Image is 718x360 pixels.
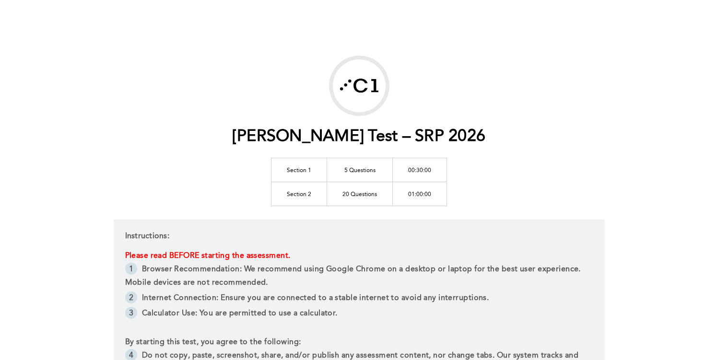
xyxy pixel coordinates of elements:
td: 20 Questions [327,182,393,206]
td: Section 1 [271,158,327,182]
td: 5 Questions [327,158,393,182]
h1: [PERSON_NAME] Test – SRP 2026 [233,127,485,147]
span: Browser Recommendation: We recommend using Google Chrome on a desktop or laptop for the best user... [125,266,583,287]
span: Calculator Use: You are permitted to use a calculator. [142,310,338,317]
span: Internet Connection: Ensure you are connected to a stable internet to avoid any interruptions. [142,294,489,302]
td: Section 2 [271,182,327,206]
td: 00:30:00 [393,158,447,182]
span: By starting this test, you agree to the following: [125,338,301,346]
img: G-Research [333,59,386,112]
span: Please read BEFORE starting the assessment. [125,252,291,260]
td: 01:00:00 [393,182,447,206]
